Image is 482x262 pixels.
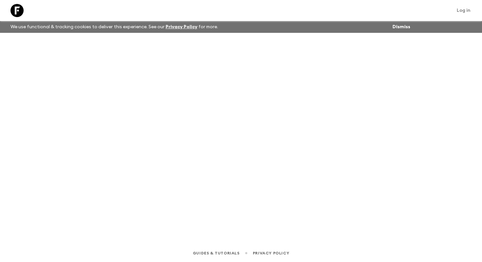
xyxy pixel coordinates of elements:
button: Dismiss [391,22,412,32]
a: Guides & Tutorials [193,250,240,257]
a: Privacy Policy [253,250,289,257]
a: Log in [453,6,474,15]
p: We use functional & tracking cookies to deliver this experience. See our for more. [8,21,221,33]
a: Privacy Policy [166,25,197,29]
